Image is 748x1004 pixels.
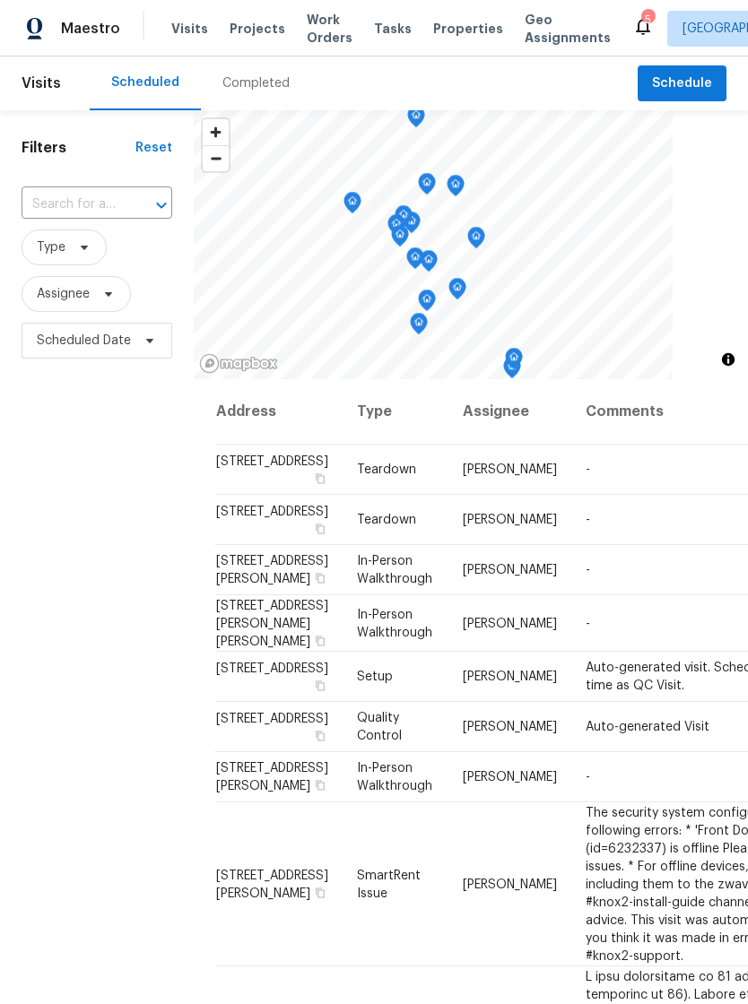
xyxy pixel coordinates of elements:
[463,878,557,890] span: [PERSON_NAME]
[586,617,590,629] span: -
[111,74,179,91] div: Scheduled
[37,332,131,350] span: Scheduled Date
[61,20,120,38] span: Maestro
[586,463,590,476] span: -
[344,192,361,220] div: Map marker
[652,73,712,95] span: Schedule
[641,11,654,29] div: 5
[586,771,590,783] span: -
[505,348,523,376] div: Map marker
[312,632,328,648] button: Copy Address
[463,721,557,733] span: [PERSON_NAME]
[447,175,465,203] div: Map marker
[387,214,405,242] div: Map marker
[357,671,393,683] span: Setup
[357,463,416,476] span: Teardown
[406,247,424,275] div: Map marker
[463,564,557,576] span: [PERSON_NAME]
[448,379,571,445] th: Assignee
[216,455,328,468] span: [STREET_ADDRESS]
[420,250,438,278] div: Map marker
[230,20,285,38] span: Projects
[37,238,65,256] span: Type
[135,139,172,157] div: Reset
[312,884,328,900] button: Copy Address
[312,678,328,694] button: Copy Address
[391,225,409,253] div: Map marker
[463,771,557,783] span: [PERSON_NAME]
[410,313,428,341] div: Map marker
[22,139,135,157] h1: Filters
[586,564,590,576] span: -
[216,762,328,792] span: [STREET_ADDRESS][PERSON_NAME]
[216,599,328,647] span: [STREET_ADDRESS][PERSON_NAME][PERSON_NAME]
[194,110,673,379] canvas: Map
[216,506,328,518] span: [STREET_ADDRESS]
[149,193,174,218] button: Open
[312,777,328,793] button: Copy Address
[723,350,734,369] span: Toggle attribution
[307,11,352,47] span: Work Orders
[467,227,485,255] div: Map marker
[22,191,122,219] input: Search for an address...
[199,353,278,374] a: Mapbox homepage
[586,514,590,526] span: -
[407,106,425,134] div: Map marker
[433,20,503,38] span: Properties
[312,521,328,537] button: Copy Address
[203,145,229,171] button: Zoom out
[374,22,412,35] span: Tasks
[37,285,90,303] span: Assignee
[357,712,402,742] span: Quality Control
[357,869,421,899] span: SmartRent Issue
[418,173,436,201] div: Map marker
[216,869,328,899] span: [STREET_ADDRESS][PERSON_NAME]
[203,146,229,171] span: Zoom out
[357,608,432,638] span: In-Person Walkthrough
[222,74,290,92] div: Completed
[171,20,208,38] span: Visits
[463,463,557,476] span: [PERSON_NAME]
[343,379,448,445] th: Type
[638,65,726,102] button: Schedule
[586,721,709,733] span: Auto-generated Visit
[216,662,328,675] span: [STREET_ADDRESS]
[312,570,328,586] button: Copy Address
[718,349,739,370] button: Toggle attribution
[216,713,328,725] span: [STREET_ADDRESS]
[463,617,557,629] span: [PERSON_NAME]
[357,762,432,792] span: In-Person Walkthrough
[215,379,343,445] th: Address
[418,290,436,317] div: Map marker
[525,11,611,47] span: Geo Assignments
[395,205,413,233] div: Map marker
[503,357,521,385] div: Map marker
[22,64,61,103] span: Visits
[357,514,416,526] span: Teardown
[216,555,328,585] span: [STREET_ADDRESS][PERSON_NAME]
[312,471,328,487] button: Copy Address
[203,119,229,145] button: Zoom in
[357,555,432,585] span: In-Person Walkthrough
[463,671,557,683] span: [PERSON_NAME]
[312,728,328,744] button: Copy Address
[463,514,557,526] span: [PERSON_NAME]
[448,278,466,306] div: Map marker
